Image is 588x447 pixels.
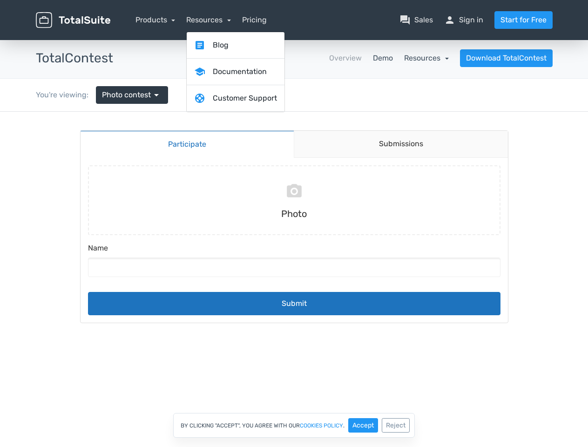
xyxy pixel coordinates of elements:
span: question_answer [399,14,411,26]
a: cookies policy [300,423,343,428]
a: Download TotalContest [460,49,553,67]
a: supportCustomer Support [187,85,284,112]
span: school [194,66,205,77]
h3: TotalContest [36,51,113,66]
img: TotalSuite for WordPress [36,12,110,28]
a: Pricing [242,14,267,26]
a: Participate [81,19,294,46]
a: Products [135,15,176,24]
a: Resources [404,54,449,62]
div: You're viewing: [36,89,96,101]
button: Submit [88,180,500,203]
a: Start for Free [494,11,553,29]
span: support [194,93,205,104]
span: Photo contest [102,89,151,101]
a: question_answerSales [399,14,433,26]
a: Overview [329,53,362,64]
button: Reject [382,418,410,433]
a: Demo [373,53,393,64]
a: schoolDocumentation [187,59,284,85]
a: Submissions [294,19,508,46]
span: person [444,14,455,26]
span: article [194,40,205,51]
a: Resources [186,15,231,24]
button: Accept [348,418,378,433]
a: Photo contest arrow_drop_down [96,86,168,104]
a: personSign in [444,14,483,26]
label: Name [88,131,500,146]
a: articleBlog [187,32,284,59]
div: By clicking "Accept", you agree with our . [173,413,415,438]
span: arrow_drop_down [151,89,162,101]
